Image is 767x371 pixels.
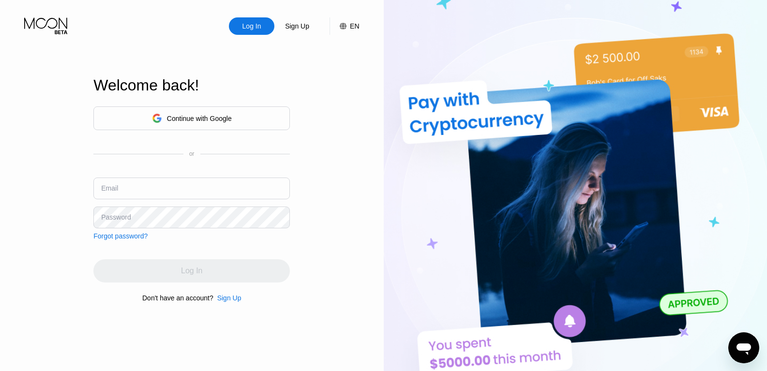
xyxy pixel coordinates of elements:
[142,294,213,302] div: Don't have an account?
[330,17,359,35] div: EN
[241,21,262,31] div: Log In
[274,17,320,35] div: Sign Up
[217,294,241,302] div: Sign Up
[229,17,274,35] div: Log In
[93,106,290,130] div: Continue with Google
[93,232,148,240] div: Forgot password?
[728,332,759,363] iframe: Button to launch messaging window
[101,184,118,192] div: Email
[350,22,359,30] div: EN
[167,115,232,122] div: Continue with Google
[284,21,310,31] div: Sign Up
[93,76,290,94] div: Welcome back!
[101,213,131,221] div: Password
[189,150,195,157] div: or
[213,294,241,302] div: Sign Up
